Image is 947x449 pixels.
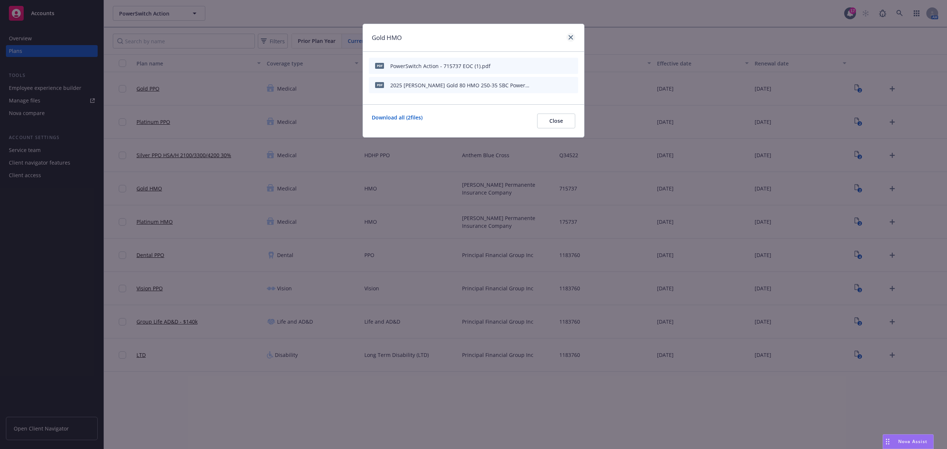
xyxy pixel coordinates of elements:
[557,81,563,89] button: preview file
[883,434,934,449] button: Nova Assist
[898,438,927,445] span: Nova Assist
[372,114,422,128] a: Download all ( 2 files)
[537,114,575,128] button: Close
[372,33,402,43] h1: Gold HMO
[390,81,532,89] div: 2025 [PERSON_NAME] Gold 80 HMO 250-35 SBC PowerSwitch Action.pdf
[549,117,563,124] span: Close
[557,62,563,70] button: preview file
[375,63,384,68] span: pdf
[545,81,551,89] button: download file
[545,62,551,70] button: download file
[883,435,892,449] div: Drag to move
[390,62,491,70] div: PowerSwitch Action - 715737 EOC (1).pdf
[566,33,575,42] a: close
[569,81,575,89] button: archive file
[569,62,575,70] button: archive file
[375,82,384,88] span: pdf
